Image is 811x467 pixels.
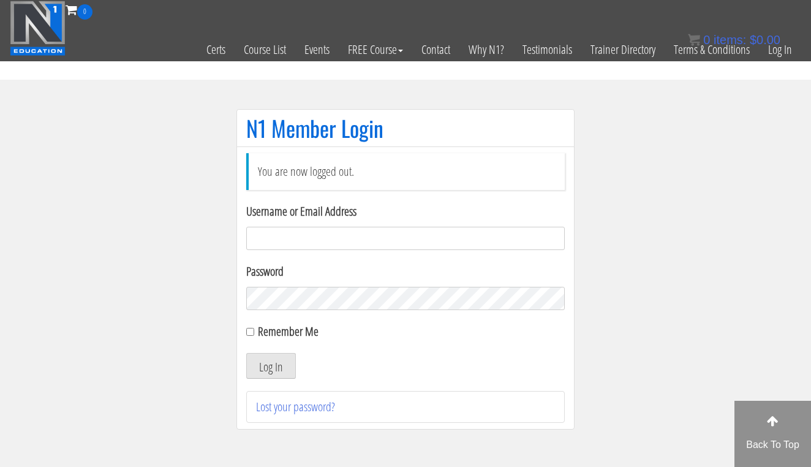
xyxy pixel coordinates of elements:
span: 0 [77,4,92,20]
bdi: 0.00 [750,33,780,47]
p: Back To Top [734,438,811,452]
img: n1-education [10,1,66,56]
span: items: [714,33,746,47]
a: Testimonials [513,20,581,80]
a: Certs [197,20,235,80]
button: Log In [246,353,296,379]
a: 0 items: $0.00 [688,33,780,47]
img: icon11.png [688,34,700,46]
span: 0 [703,33,710,47]
span: $ [750,33,756,47]
h1: N1 Member Login [246,116,565,140]
label: Remember Me [258,323,319,340]
a: Why N1? [459,20,513,80]
label: Password [246,262,565,281]
label: Username or Email Address [246,202,565,221]
a: Events [295,20,339,80]
li: You are now logged out. [246,153,565,190]
a: Terms & Conditions [665,20,759,80]
a: Trainer Directory [581,20,665,80]
a: 0 [66,1,92,18]
a: FREE Course [339,20,412,80]
a: Lost your password? [256,398,335,415]
a: Log In [759,20,801,80]
a: Course List [235,20,295,80]
a: Contact [412,20,459,80]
